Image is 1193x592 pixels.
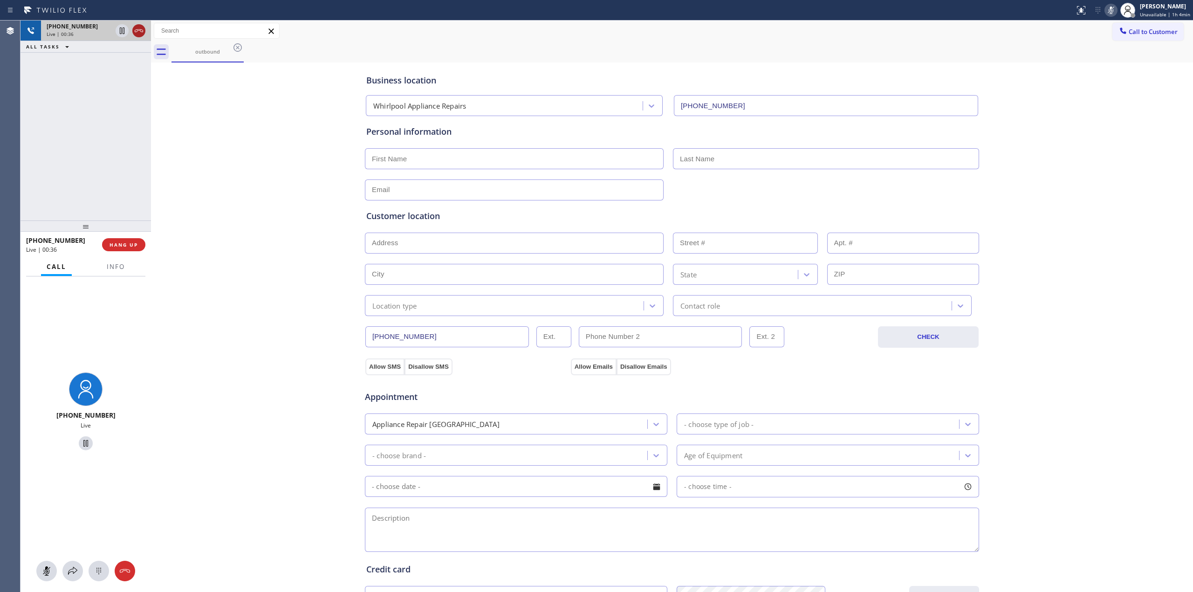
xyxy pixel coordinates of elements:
input: Search [154,23,279,38]
span: [PHONE_NUMBER] [26,236,85,245]
input: Phone Number [365,326,529,347]
div: Personal information [366,125,978,138]
input: Street # [673,233,818,254]
input: Email [365,179,664,200]
input: Address [365,233,664,254]
span: ALL TASKS [26,43,60,50]
span: Live | 00:36 [47,31,74,37]
div: Whirlpool Appliance Repairs [373,101,466,111]
button: Open directory [62,561,83,581]
div: - choose type of job - [684,419,754,429]
div: State [680,269,697,280]
button: HANG UP [102,238,145,251]
button: Hold Customer [116,24,129,37]
input: City [365,264,664,285]
span: Unavailable | 1h 4min [1140,11,1190,18]
input: Phone Number 2 [579,326,742,347]
button: Allow Emails [571,358,617,375]
button: ALL TASKS [21,41,78,52]
button: Call to Customer [1112,23,1184,41]
button: Disallow SMS [405,358,453,375]
span: HANG UP [110,241,138,248]
button: Mute [36,561,57,581]
div: Business location [366,74,978,87]
div: Customer location [366,210,978,222]
div: outbound [172,48,243,55]
button: CHECK [878,326,979,348]
span: Live [81,421,91,429]
button: Hang up [115,561,135,581]
input: First Name [365,148,664,169]
input: Ext. [536,326,571,347]
span: [PHONE_NUMBER] [56,411,116,420]
button: Open dialpad [89,561,109,581]
div: Age of Equipment [684,450,742,461]
button: Call [41,258,72,276]
span: Call [47,262,66,271]
input: ZIP [827,264,980,285]
button: Mute [1104,4,1118,17]
input: Apt. # [827,233,980,254]
span: Info [107,262,125,271]
span: [PHONE_NUMBER] [47,22,98,30]
input: Last Name [673,148,979,169]
span: Appointment [365,391,569,403]
span: Call to Customer [1129,28,1178,36]
input: - choose date - [365,476,667,497]
div: Appliance Repair [GEOGRAPHIC_DATA] [372,419,500,429]
button: Info [101,258,130,276]
div: Location type [372,300,417,311]
span: Live | 00:36 [26,246,57,254]
button: Hold Customer [79,436,93,450]
button: Disallow Emails [617,358,671,375]
div: Contact role [680,300,720,311]
button: Allow SMS [365,358,405,375]
span: - choose time - [684,482,732,491]
div: [PERSON_NAME] [1140,2,1190,10]
input: Phone Number [674,95,978,116]
div: Credit card [366,563,978,576]
button: Hang up [132,24,145,37]
input: Ext. 2 [749,326,784,347]
div: - choose brand - [372,450,426,461]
